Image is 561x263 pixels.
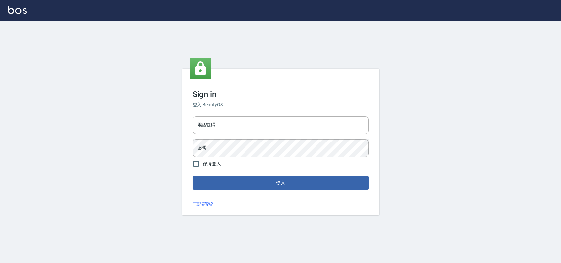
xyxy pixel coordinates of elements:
button: 登入 [193,176,369,190]
h3: Sign in [193,90,369,99]
img: Logo [8,6,27,14]
span: 保持登入 [203,161,221,167]
h6: 登入 BeautyOS [193,101,369,108]
a: 忘記密碼? [193,201,213,208]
